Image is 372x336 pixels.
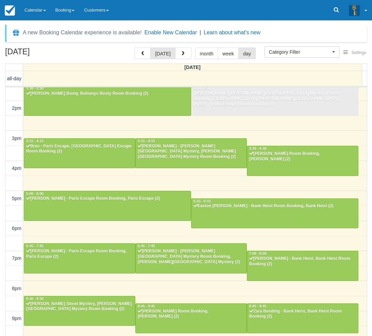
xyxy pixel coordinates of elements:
span: [DATE] [184,65,201,70]
span: 8:45 - 9:45 [249,304,267,308]
a: 8:45 - 9:45[PERSON_NAME] Room Booking, [PERSON_NAME] (2) [135,303,247,333]
span: 2pm [12,105,21,111]
button: day [238,48,256,59]
span: 6:45 - 7:45 [26,244,44,248]
div: Easton [PERSON_NAME] - Bank Heist Room Booking, Bank Heist (2) [193,204,356,209]
span: 9pm [12,316,21,321]
span: 8pm [12,286,21,291]
button: Category Filter [265,46,339,58]
img: A3 [349,5,360,16]
button: week [218,48,239,59]
span: 1:30 - 2:30 [193,87,211,90]
div: [PERSON_NAME] - Paris Escape Room Booking, Paris Escape (2) [26,249,133,260]
a: Learn about what's new [204,30,260,35]
div: [PERSON_NAME] Room Booking, [PERSON_NAME] (2) [249,151,356,162]
span: 6:45 - 7:45 [138,244,155,248]
div: Bree - Paris Escape, [GEOGRAPHIC_DATA] Escape Room Booking (2) [26,144,133,155]
div: [PERSON_NAME] - [PERSON_NAME][GEOGRAPHIC_DATA] Mystery Room Booking, [PERSON_NAME][GEOGRAPHIC_DAT... [137,249,245,265]
span: Settings [352,50,366,55]
a: 8:45 - 9:45Zara Bending - Bank Heist, Bank Heist Room Booking (2) [247,303,358,333]
div: [PERSON_NAME] - [PERSON_NAME][GEOGRAPHIC_DATA] Mystery, [PERSON_NAME][GEOGRAPHIC_DATA] Mystery Ro... [137,144,245,160]
span: 3:15 - 4:15 [26,139,44,143]
a: 5:00 - 6:00[PERSON_NAME] - Paris Escape Room Booking, Paris Escape (2) [24,191,191,221]
h2: [DATE] [5,48,91,60]
div: [PERSON_NAME] Room Booking, [PERSON_NAME] (2) [137,309,245,320]
a: 3:15 - 4:15Bree - Paris Escape, [GEOGRAPHIC_DATA] Escape Room Booking (2) [24,138,135,168]
span: 6pm [12,226,21,231]
span: 1:30 - 2:30 [26,87,44,90]
span: 5:00 - 6:00 [26,192,44,196]
span: 8:30 - 9:30 [26,297,44,301]
div: A new Booking Calendar experience is available! [23,29,142,37]
span: all-day [7,76,21,81]
span: 5:15 - 6:15 [193,199,211,203]
span: 3pm [12,136,21,141]
button: Enable New Calendar [145,29,197,36]
div: [PERSON_NAME] Booty, Bellamys Booty Room Booking (2) [26,91,189,96]
span: 3:30 - 4:30 [249,147,267,151]
span: 7:00 - 8:00 [249,252,267,255]
div: [PERSON_NAME] - Paris Escape Room Booking, Paris Escape (2) [26,196,189,201]
a: 8:30 - 9:30[PERSON_NAME] Street Mystery, [PERSON_NAME][GEOGRAPHIC_DATA] Mystery Room Booking (2) [24,296,135,326]
span: 3:15 - 4:15 [138,139,155,143]
a: 3:15 - 4:15[PERSON_NAME] - [PERSON_NAME][GEOGRAPHIC_DATA] Mystery, [PERSON_NAME][GEOGRAPHIC_DATA]... [135,138,247,168]
span: 8:45 - 9:45 [138,304,155,308]
a: 5:15 - 6:15Easton [PERSON_NAME] - Bank Heist Room Booking, Bank Heist (2) [191,198,358,228]
button: [DATE] [150,48,175,59]
img: checkfront-main-nav-mini-logo.png [5,5,15,16]
a: 6:45 - 7:45[PERSON_NAME] - [PERSON_NAME][GEOGRAPHIC_DATA] Mystery Room Booking, [PERSON_NAME][GEO... [135,243,247,273]
a: 6:45 - 7:45[PERSON_NAME] - Paris Escape Room Booking, Paris Escape (2) [24,243,135,273]
div: [PERSON_NAME] [PERSON_NAME][GEOGRAPHIC_DATA] Mystery Room Booking, [GEOGRAPHIC_DATA], [PERSON_NAM... [193,91,356,107]
a: 3:30 - 4:30[PERSON_NAME] Room Booking, [PERSON_NAME] (2) [247,146,358,176]
div: Zara Bending - Bank Heist, Bank Heist Room Booking (2) [249,309,356,320]
a: 1:30 - 2:30[PERSON_NAME] Booty, Bellamys Booty Room Booking (2) [24,86,191,116]
span: 4pm [12,165,21,171]
span: Category Filter [269,49,331,55]
a: 7:00 - 8:00[PERSON_NAME] - Bank Heist, Bank Heist Room Booking (2) [247,251,358,281]
div: [PERSON_NAME] - Bank Heist, Bank Heist Room Booking (2) [249,256,356,267]
button: Settings [339,48,370,58]
span: 5pm [12,196,21,201]
span: 7pm [12,255,21,261]
div: [PERSON_NAME] Street Mystery, [PERSON_NAME][GEOGRAPHIC_DATA] Mystery Room Booking (2) [26,301,133,312]
span: | [200,30,201,35]
button: month [195,48,218,59]
a: 1:30 - 2:30[PERSON_NAME] [PERSON_NAME][GEOGRAPHIC_DATA] Mystery Room Booking, [GEOGRAPHIC_DATA], ... [191,86,358,116]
